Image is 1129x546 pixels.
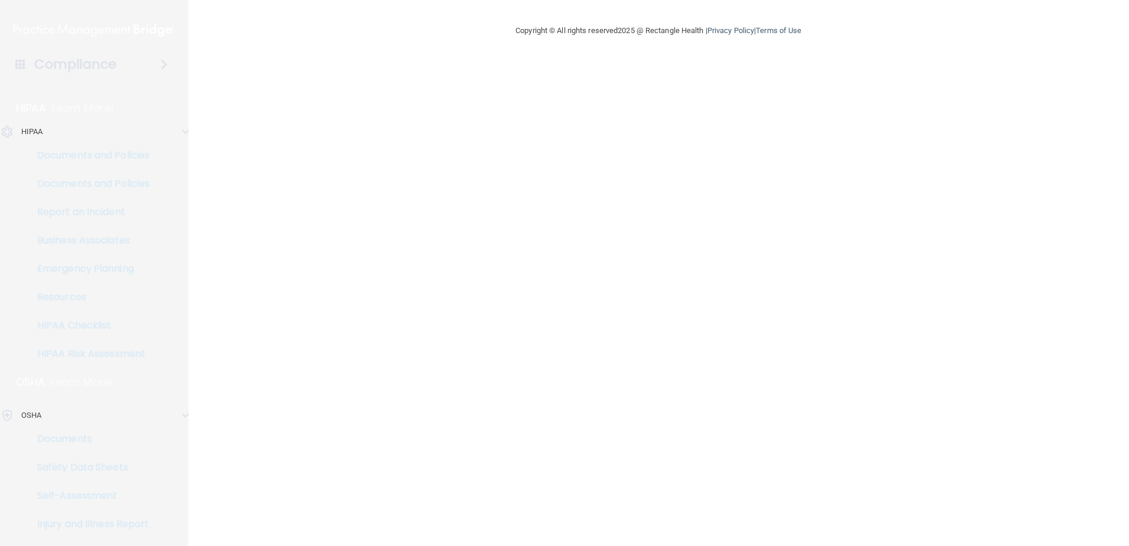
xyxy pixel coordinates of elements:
p: Learn More! [51,375,114,389]
p: Learn More! [52,101,115,115]
p: Self-Assessment [8,490,169,502]
a: Terms of Use [756,26,801,35]
p: Business Associates [8,235,169,246]
div: Copyright © All rights reserved 2025 @ Rectangle Health | | [443,12,874,50]
p: HIPAA Risk Assessment [8,348,169,360]
h4: Compliance [34,56,116,73]
p: Safety Data Sheets [8,461,169,473]
p: Injury and Illness Report [8,518,169,530]
p: HIPAA Checklist [8,320,169,331]
p: OSHA [16,375,45,389]
p: Report an Incident [8,206,169,218]
p: HIPAA [16,101,46,115]
p: OSHA [21,408,41,422]
p: HIPAA [21,125,43,139]
p: Emergency Planning [8,263,169,275]
img: PMB logo [14,18,174,42]
p: Resources [8,291,169,303]
a: Privacy Policy [707,26,754,35]
p: Documents and Policies [8,178,169,190]
p: Documents [8,433,169,445]
p: Documents and Policies [8,149,169,161]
